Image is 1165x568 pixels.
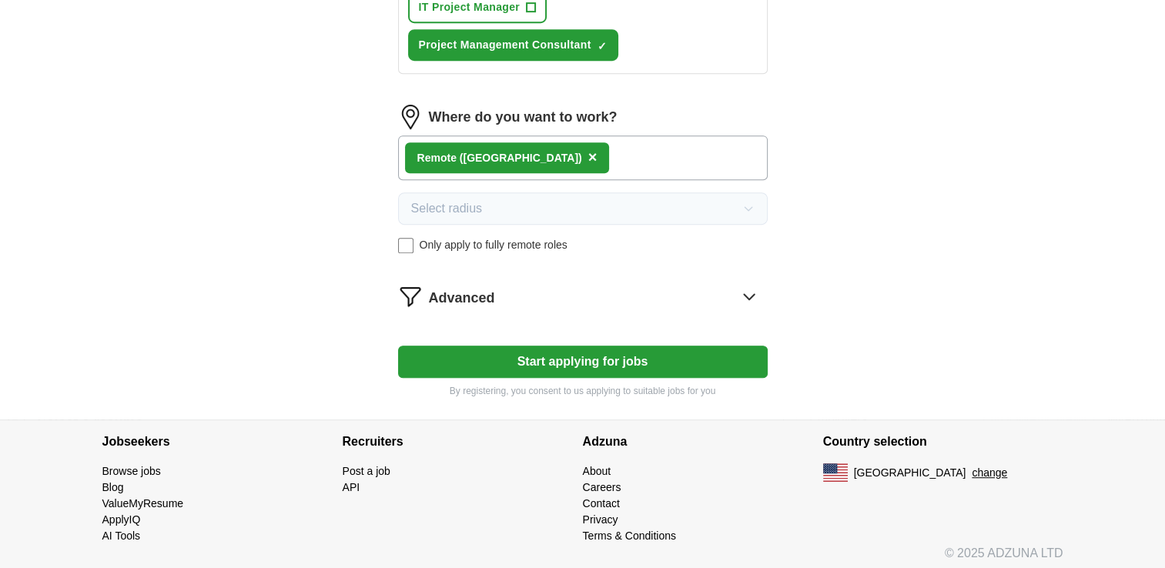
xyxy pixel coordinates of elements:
[411,199,483,218] span: Select radius
[343,465,390,477] a: Post a job
[102,481,124,493] a: Blog
[823,463,848,482] img: US flag
[398,346,768,378] button: Start applying for jobs
[429,288,495,309] span: Advanced
[343,481,360,493] a: API
[102,513,141,526] a: ApplyIQ
[583,465,611,477] a: About
[972,465,1007,481] button: change
[408,29,618,61] button: Project Management Consultant✓
[583,513,618,526] a: Privacy
[588,146,598,169] button: ×
[583,530,676,542] a: Terms & Conditions
[398,238,413,253] input: Only apply to fully remote roles
[398,284,423,309] img: filter
[417,150,582,166] div: Remote ([GEOGRAPHIC_DATA])
[429,107,618,128] label: Where do you want to work?
[823,420,1063,463] h4: Country selection
[398,105,423,129] img: location.png
[398,384,768,398] p: By registering, you consent to us applying to suitable jobs for you
[588,149,598,165] span: ×
[102,465,161,477] a: Browse jobs
[583,481,621,493] a: Careers
[419,37,591,53] span: Project Management Consultant
[420,237,567,253] span: Only apply to fully remote roles
[583,497,620,510] a: Contact
[102,497,184,510] a: ValueMyResume
[598,40,607,52] span: ✓
[102,530,141,542] a: AI Tools
[854,465,966,481] span: [GEOGRAPHIC_DATA]
[398,192,768,225] button: Select radius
